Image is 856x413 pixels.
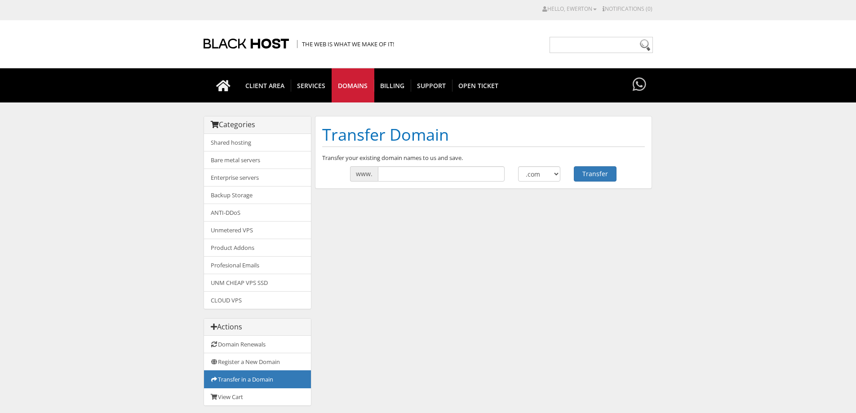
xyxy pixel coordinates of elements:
a: Domain Renewals [204,336,311,353]
a: Go to homepage [207,68,240,102]
span: Open Ticket [452,80,505,92]
a: Enterprise servers [204,169,311,187]
a: Notifications (0) [603,5,652,13]
button: Transfer [574,166,616,182]
a: Hello, Ewerton [542,5,597,13]
span: Billing [374,80,411,92]
span: Domains [332,80,374,92]
a: Product Addons [204,239,311,257]
a: Billing [374,68,411,102]
a: Support [411,68,452,102]
h1: Transfer Domain [322,123,645,147]
a: Transfer in a Domain [204,370,311,388]
input: Need help? [550,37,653,53]
h3: Actions [211,323,304,331]
a: Backup Storage [204,186,311,204]
span: SERVICES [291,80,332,92]
a: Have questions? [630,68,648,102]
a: Unmetered VPS [204,221,311,239]
a: ANTI-DDoS [204,204,311,222]
a: UNM CHEAP VPS SSD [204,274,311,292]
span: The Web is what we make of it! [297,40,394,48]
span: www. [350,166,378,182]
a: Profesional Emails [204,256,311,274]
a: Register a New Domain [204,353,311,371]
span: Support [411,80,452,92]
a: Open Ticket [452,68,505,102]
a: SERVICES [291,68,332,102]
a: Shared hosting [204,134,311,151]
h3: Categories [211,121,304,129]
a: Bare metal servers [204,151,311,169]
a: CLIENT AREA [239,68,291,102]
a: Domains [332,68,374,102]
a: CLOUD VPS [204,291,311,309]
p: Transfer your existing domain names to us and save. [322,154,645,162]
span: CLIENT AREA [239,80,291,92]
a: View Cart [204,388,311,405]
